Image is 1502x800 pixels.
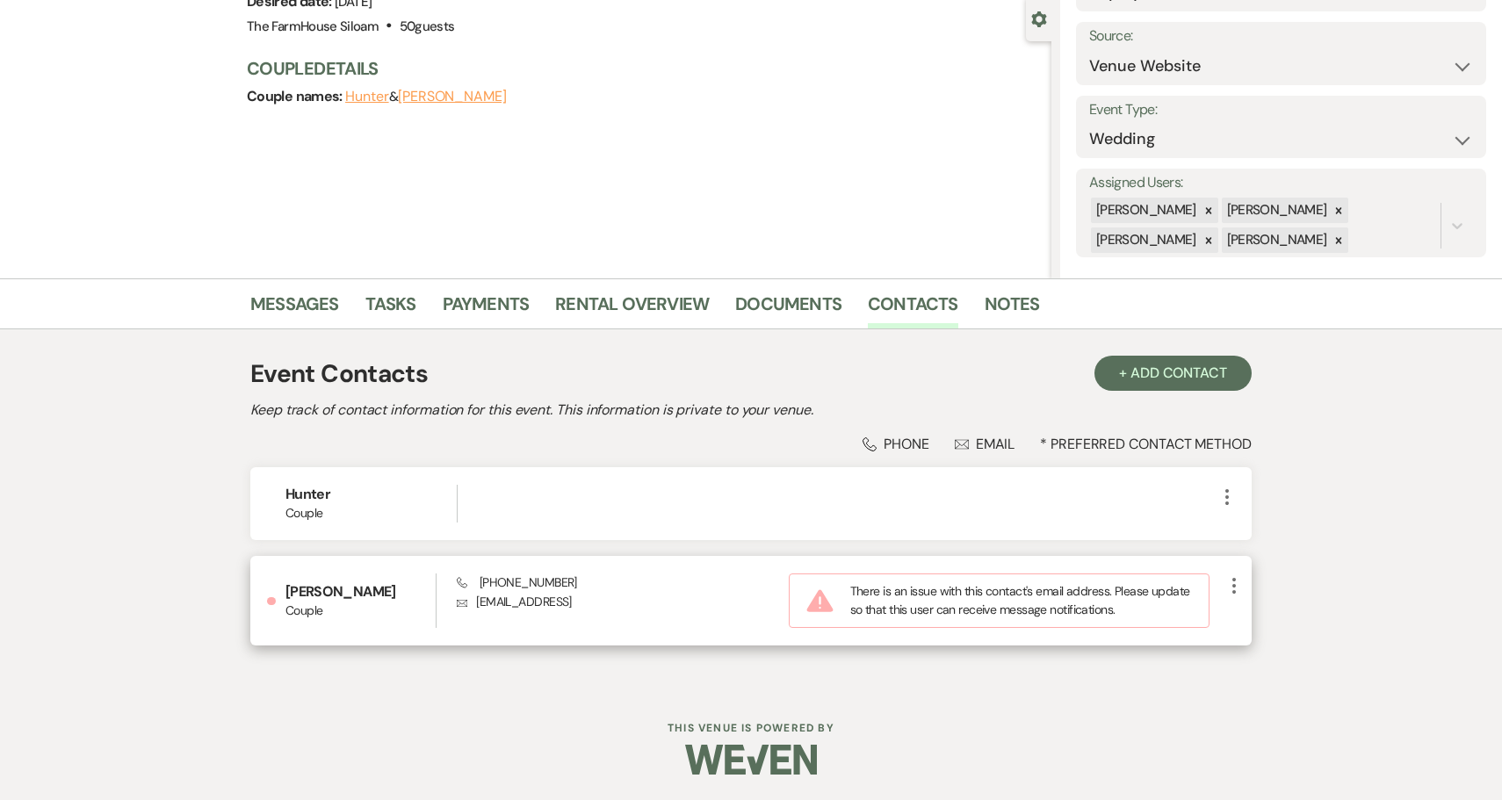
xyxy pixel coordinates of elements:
[285,485,457,504] h6: Hunter
[250,356,428,393] h1: Event Contacts
[1222,227,1330,253] div: [PERSON_NAME]
[247,56,1034,81] h3: Couple Details
[345,88,507,105] span: &
[1031,10,1047,26] button: Close lead details
[863,435,929,453] div: Phone
[789,573,1210,628] div: There is an issue with this contact's email address. Please update so that this user can receive ...
[250,290,339,328] a: Messages
[457,592,789,611] p: [EMAIL_ADDRESS]
[457,574,577,590] span: [PHONE_NUMBER]
[1089,24,1473,49] label: Source:
[868,290,958,328] a: Contacts
[1089,170,1473,196] label: Assigned Users:
[398,90,507,104] button: [PERSON_NAME]
[1089,97,1473,123] label: Event Type:
[1094,356,1252,391] button: + Add Contact
[285,602,436,620] span: Couple
[1091,227,1199,253] div: [PERSON_NAME]
[365,290,416,328] a: Tasks
[985,290,1040,328] a: Notes
[247,18,379,35] span: The FarmHouse Siloam
[285,582,436,602] h6: [PERSON_NAME]
[400,18,455,35] span: 50 guests
[285,504,457,523] span: Couple
[1091,198,1199,223] div: [PERSON_NAME]
[345,90,389,104] button: Hunter
[250,400,1252,421] h2: Keep track of contact information for this event. This information is private to your venue.
[1222,198,1330,223] div: [PERSON_NAME]
[247,87,345,105] span: Couple names:
[685,729,817,790] img: Weven Logo
[955,435,1015,453] div: Email
[735,290,841,328] a: Documents
[443,290,530,328] a: Payments
[250,435,1252,453] div: * Preferred Contact Method
[555,290,709,328] a: Rental Overview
